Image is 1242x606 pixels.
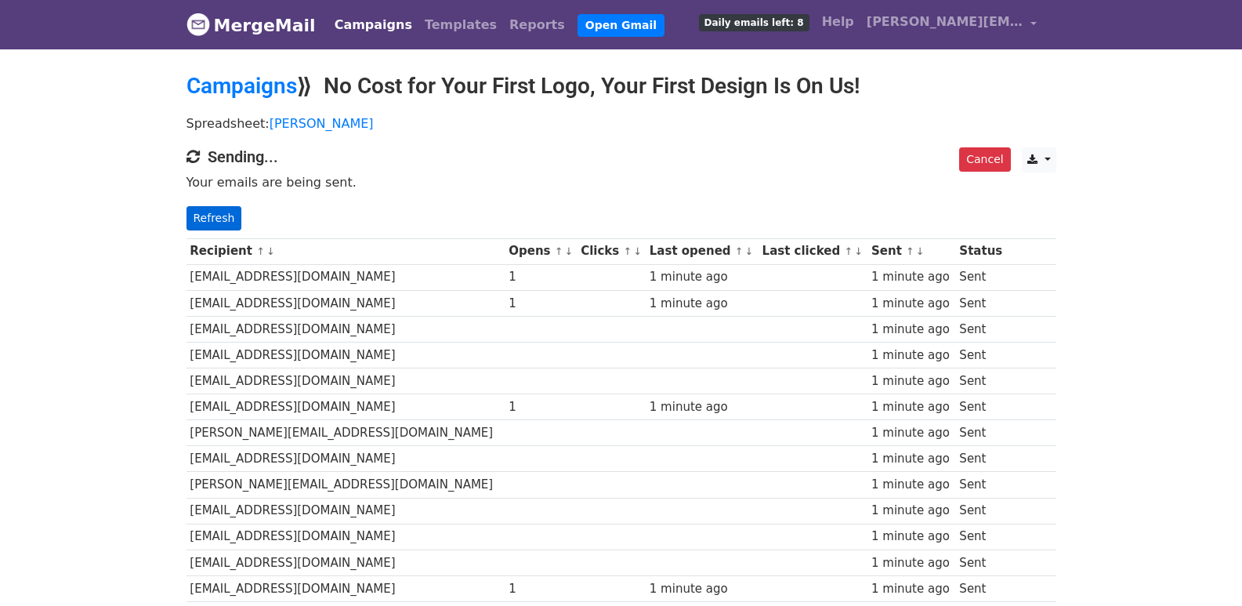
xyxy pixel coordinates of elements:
span: [PERSON_NAME][EMAIL_ADDRESS][DOMAIN_NAME] [867,13,1023,31]
th: Clicks [577,238,646,264]
td: [EMAIL_ADDRESS][DOMAIN_NAME] [186,550,505,575]
div: 1 minute ago [871,321,952,339]
a: Open Gmail [578,14,664,37]
a: ↑ [844,245,853,257]
th: Last opened [646,238,759,264]
td: Sent [956,394,1008,420]
td: Sent [956,472,1008,498]
a: MergeMail [186,9,316,42]
td: [EMAIL_ADDRESS][DOMAIN_NAME] [186,264,505,290]
div: 1 minute ago [871,295,952,313]
td: Sent [956,575,1008,601]
p: Your emails are being sent. [186,174,1056,191]
a: Refresh [186,206,242,230]
th: Recipient [186,238,505,264]
div: 1 minute ago [650,398,755,416]
td: [PERSON_NAME][EMAIL_ADDRESS][DOMAIN_NAME] [186,420,505,446]
a: [PERSON_NAME][EMAIL_ADDRESS][DOMAIN_NAME] [860,6,1044,43]
div: 1 minute ago [871,424,952,442]
th: Opens [505,238,577,264]
a: Templates [418,9,503,41]
td: Sent [956,264,1008,290]
div: 1 minute ago [650,580,755,598]
td: [EMAIL_ADDRESS][DOMAIN_NAME] [186,575,505,601]
div: 1 minute ago [650,295,755,313]
td: [PERSON_NAME][EMAIL_ADDRESS][DOMAIN_NAME] [186,472,505,498]
td: [EMAIL_ADDRESS][DOMAIN_NAME] [186,316,505,342]
td: [EMAIL_ADDRESS][DOMAIN_NAME] [186,368,505,394]
a: Cancel [959,147,1010,172]
td: Sent [956,446,1008,472]
td: [EMAIL_ADDRESS][DOMAIN_NAME] [186,524,505,550]
td: Sent [956,498,1008,524]
h2: ⟫ No Cost for Your First Logo, Your First Design Is On Us! [186,73,1056,100]
img: MergeMail logo [186,13,210,36]
div: 1 minute ago [871,580,952,598]
td: Sent [956,290,1008,316]
div: 1 minute ago [871,450,952,468]
td: [EMAIL_ADDRESS][DOMAIN_NAME] [186,290,505,316]
a: ↓ [266,245,275,257]
a: ↓ [916,245,925,257]
a: Campaigns [186,73,297,99]
a: ↑ [735,245,744,257]
a: Help [816,6,860,38]
td: Sent [956,316,1008,342]
td: Sent [956,368,1008,394]
h4: Sending... [186,147,1056,166]
a: ↓ [745,245,754,257]
a: Daily emails left: 8 [693,6,816,38]
a: [PERSON_NAME] [270,116,374,131]
span: Daily emails left: 8 [699,14,809,31]
a: ↑ [555,245,563,257]
td: Sent [956,420,1008,446]
a: ↓ [565,245,574,257]
div: 1 [509,295,573,313]
div: 1 minute ago [871,502,952,520]
div: 1 [509,398,573,416]
td: [EMAIL_ADDRESS][DOMAIN_NAME] [186,446,505,472]
a: ↑ [256,245,265,257]
td: [EMAIL_ADDRESS][DOMAIN_NAME] [186,498,505,524]
td: [EMAIL_ADDRESS][DOMAIN_NAME] [186,342,505,368]
th: Last clicked [759,238,867,264]
a: ↑ [624,245,632,257]
td: Sent [956,550,1008,575]
div: 1 minute ago [871,554,952,572]
div: 1 minute ago [871,268,952,286]
th: Sent [867,238,955,264]
a: ↑ [906,245,914,257]
a: ↓ [854,245,863,257]
a: Reports [503,9,571,41]
div: 1 minute ago [871,372,952,390]
div: 1 minute ago [871,398,952,416]
a: Campaigns [328,9,418,41]
td: [EMAIL_ADDRESS][DOMAIN_NAME] [186,394,505,420]
iframe: Chat Widget [1164,531,1242,606]
div: 1 minute ago [650,268,755,286]
div: 1 minute ago [871,347,952,365]
div: 1 minute ago [871,476,952,494]
a: ↓ [633,245,642,257]
p: Spreadsheet: [186,115,1056,132]
th: Status [956,238,1008,264]
div: 1 [509,268,573,286]
div: 1 minute ago [871,528,952,546]
td: Sent [956,342,1008,368]
td: Sent [956,524,1008,550]
div: 1 [509,580,573,598]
